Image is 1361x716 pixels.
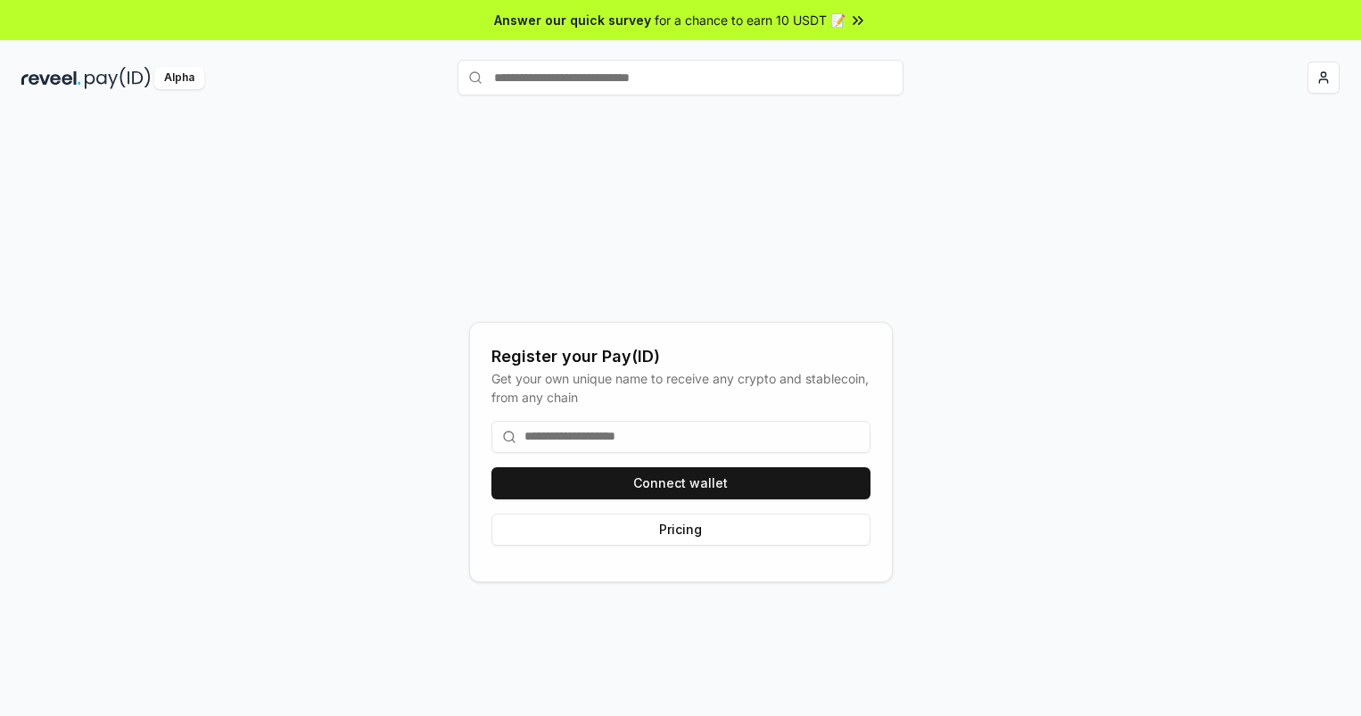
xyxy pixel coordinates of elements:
button: Pricing [491,514,870,546]
div: Register your Pay(ID) [491,344,870,369]
span: for a chance to earn 10 USDT 📝 [655,11,845,29]
img: reveel_dark [21,67,81,89]
div: Get your own unique name to receive any crypto and stablecoin, from any chain [491,369,870,407]
span: Answer our quick survey [494,11,651,29]
div: Alpha [154,67,204,89]
img: pay_id [85,67,151,89]
button: Connect wallet [491,467,870,499]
